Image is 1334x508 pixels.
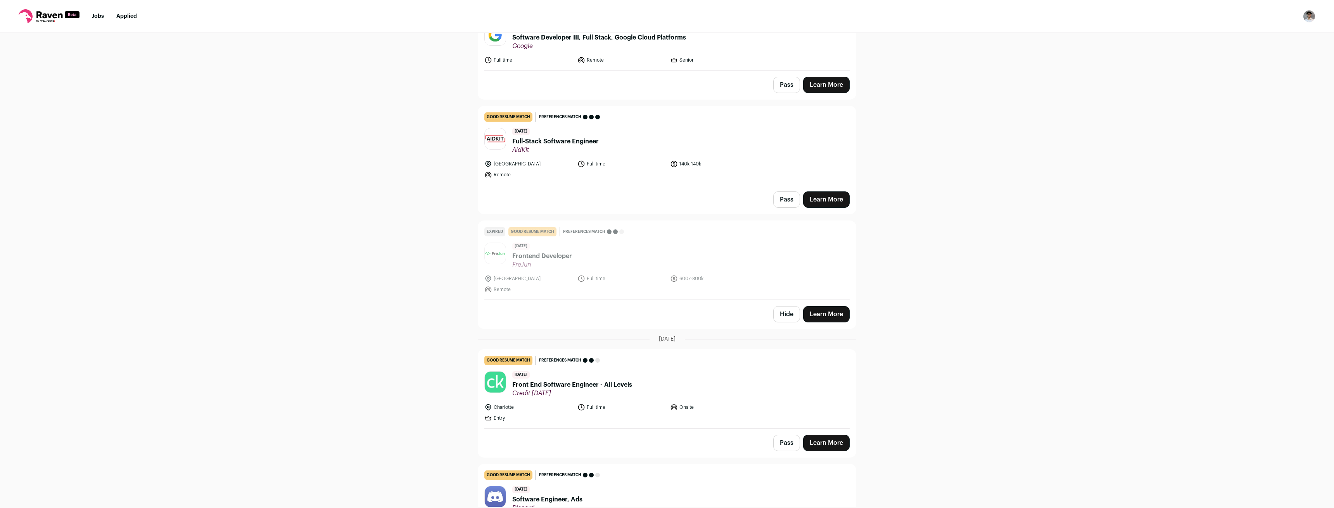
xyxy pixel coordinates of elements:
span: AidKit [512,146,599,154]
span: Software Engineer, Ads [512,495,582,504]
span: Full-Stack Software Engineer [512,137,599,146]
li: 140k-140k [670,160,759,168]
a: Jobs [92,14,104,19]
li: Remote [484,286,573,293]
img: 9ed6e72d1a35004b09a7c3c0e5927805a5ea66c79e74530a9b7e1514fa7fa575.png [485,134,506,143]
li: Full time [577,403,666,411]
a: Learn More [803,77,850,93]
span: Preferences match [539,356,581,364]
div: good resume match [484,112,532,122]
span: [DATE] [512,243,530,250]
img: a164f9f394017e4b75a651f1454c7e75a3e671979c4e6bece4c09c5e3786152f.jpg [485,372,506,393]
div: good resume match [484,470,532,480]
li: Remote [484,171,573,179]
span: Preferences match [539,471,581,479]
li: Full time [577,160,666,168]
span: [DATE] [512,371,530,379]
span: Software Developer III, Full Stack, Google Cloud Platforms [512,33,686,42]
a: good resume match Preferences match [DATE] Front End Software Engineer - All Levels Credit [DATE]... [478,350,856,428]
a: Learn More [803,435,850,451]
div: good resume match [484,356,532,365]
button: Open dropdown [1303,10,1315,22]
li: 600k-800k [670,275,759,282]
span: Credit [DATE] [512,389,632,397]
img: 74caa549d51c152618374a157579ae28c86b68855b1a1ed0c160a43527e315bd.png [485,251,506,256]
span: [DATE] [512,128,530,135]
span: Preferences match [539,113,581,121]
li: [GEOGRAPHIC_DATA] [484,160,573,168]
span: [DATE] [512,486,530,493]
span: Preferences match [563,228,605,236]
a: good resume match Preferences match [DATE] Full-Stack Software Engineer AidKit [GEOGRAPHIC_DATA] ... [478,106,856,185]
a: Applied [116,14,137,19]
li: [GEOGRAPHIC_DATA] [484,275,573,282]
button: Pass [773,435,800,451]
img: 16610098-medium_jpg [1303,10,1315,22]
li: Senior [670,56,759,64]
span: Google [512,42,686,50]
span: Frontend Developer [512,251,572,261]
li: Remote [577,56,666,64]
li: Entry [484,414,573,422]
span: Front End Software Engineer - All Levels [512,380,632,389]
span: [DATE] [659,335,676,343]
li: Full time [577,275,666,282]
a: Expired good resume match Preferences match [DATE] Frontend Developer FreJun [GEOGRAPHIC_DATA] Fu... [478,221,856,300]
button: Hide [773,306,800,322]
button: Pass [773,77,800,93]
a: good resume match Preferences match [DATE] Software Developer III, Full Stack, Google Cloud Platf... [478,2,856,70]
li: Onsite [670,403,759,411]
img: 8d2c6156afa7017e60e680d3937f8205e5697781b6c771928cb24e9df88505de.jpg [485,24,506,45]
li: Charlotte [484,403,573,411]
a: Learn More [803,306,850,322]
a: Learn More [803,191,850,208]
div: good resume match [508,227,556,236]
div: Expired [484,227,505,236]
span: FreJun [512,261,572,269]
li: Full time [484,56,573,64]
img: 20c912ef399f9cd278700efc0af6d76c290ff0d0f5ae261fbc37eb4270a7dabb.jpg [485,486,506,507]
button: Pass [773,191,800,208]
